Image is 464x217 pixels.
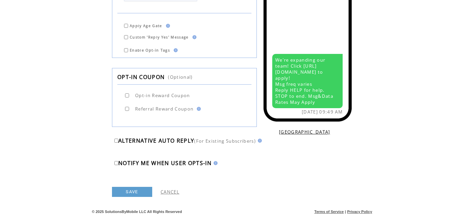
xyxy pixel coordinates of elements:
[275,57,333,105] span: We're expanding our team! Click [URL][DOMAIN_NAME] to apply! Msg freq varies Reply HELP for help....
[194,138,256,144] span: (For Existing Subscribers)
[130,23,162,28] span: Apply Age Gate
[130,48,170,53] span: Enable Opt-in Tags
[168,74,192,80] span: (Optional)
[172,48,178,52] img: help.gif
[212,161,218,165] img: help.gif
[279,129,330,135] a: [GEOGRAPHIC_DATA]
[161,189,179,195] a: CANCEL
[347,210,372,214] a: Privacy Policy
[135,92,190,98] span: Opt-in Reward Coupon
[256,139,262,143] img: help.gif
[117,73,165,81] span: OPT-IN COUPON
[190,35,196,39] img: help.gif
[118,159,212,167] span: NOTIFY ME WHEN USER OPTS-IN
[92,210,182,214] span: © 2025 SolutionsByMobile LLC All Rights Reserved
[112,187,152,197] a: SAVE
[195,107,201,111] img: help.gif
[130,35,189,40] span: Custom 'Reply Yes' Message
[164,24,170,28] img: help.gif
[135,106,193,112] span: Referral Reward Coupon
[314,210,344,214] a: Terms of Service
[345,210,346,214] span: |
[118,137,194,144] span: ALTERNATIVE AUTO REPLY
